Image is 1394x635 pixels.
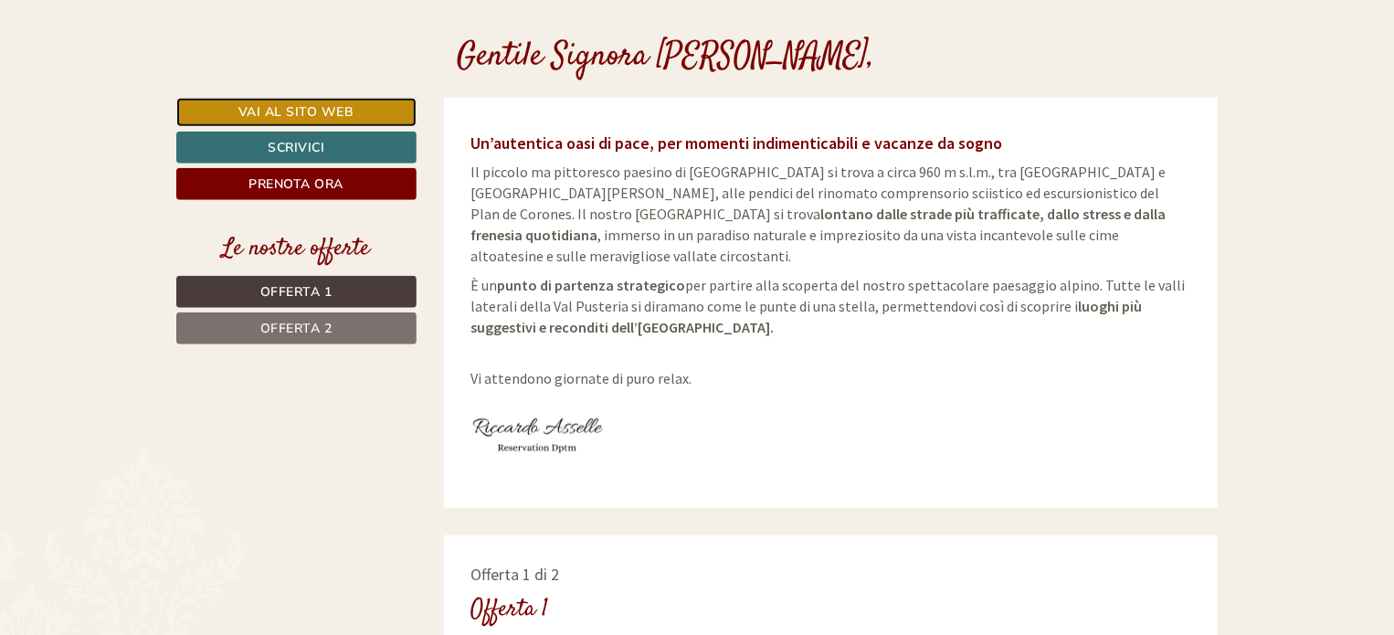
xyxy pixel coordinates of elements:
[176,98,417,127] a: Vai al sito web
[498,276,686,294] strong: punto di partenza strategico
[458,39,875,76] h1: Gentile Signora [PERSON_NAME],
[176,168,417,200] a: Prenota ora
[260,320,333,337] span: Offerta 2
[27,89,269,101] small: 11:59
[471,163,1167,264] span: Il piccolo ma pittoresco paesino di [GEOGRAPHIC_DATA] si trova a circa 960 m s.l.m., tra [GEOGRAP...
[627,482,721,513] button: Invia
[471,276,1186,336] span: È un per partire alla scoperta del nostro spettacolare paesaggio alpino. Tutte le valli laterali ...
[471,205,1167,244] strong: lontano dalle strade più trafficate, dallo stress e dalla frenesia quotidiana
[27,53,269,68] div: [GEOGRAPHIC_DATA]
[176,232,417,266] div: Le nostre offerte
[471,132,1003,153] span: Un’autentica oasi di pace, per momenti indimenticabili e vacanze da sogno
[471,564,560,585] span: Offerta 1 di 2
[176,132,417,164] a: Scrivici
[471,398,605,471] img: user-152.jpg
[471,593,549,627] div: Offerta 1
[14,49,278,105] div: Buon giorno, come possiamo aiutarla?
[471,348,692,387] span: Vi attendono giornate di puro relax.
[327,14,393,45] div: [DATE]
[260,283,333,301] span: Offerta 1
